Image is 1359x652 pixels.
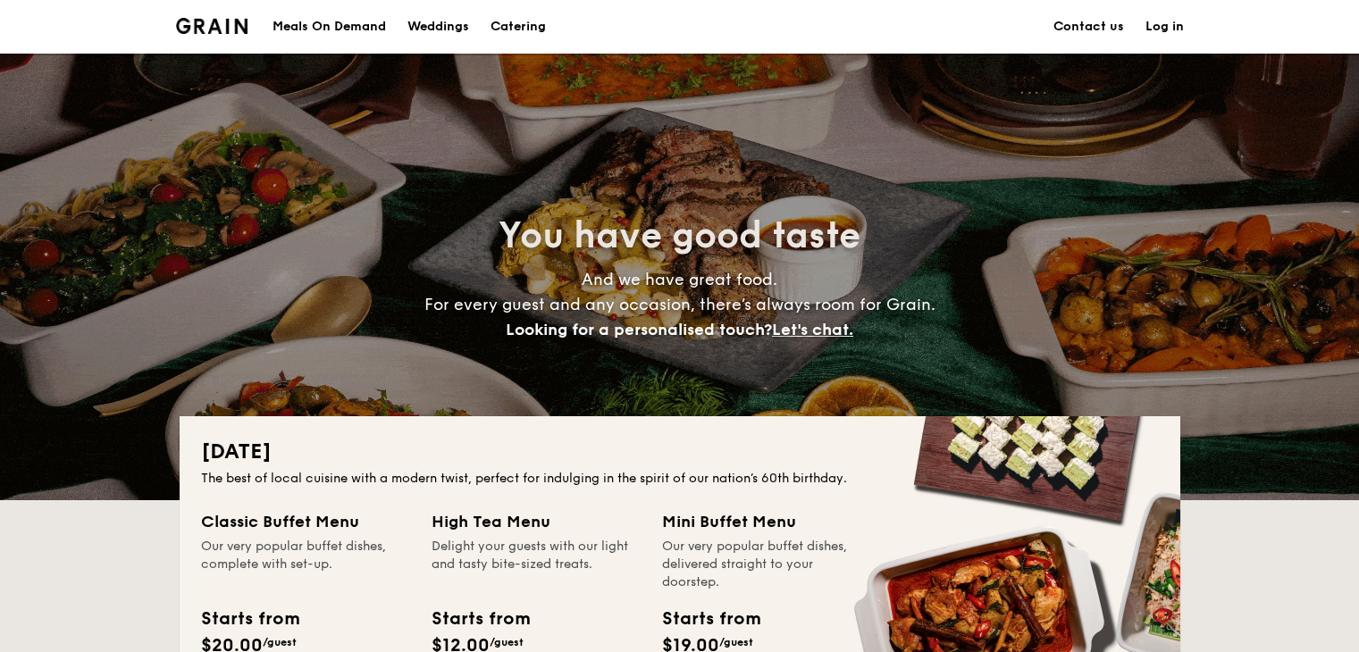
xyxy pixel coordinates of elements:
[432,509,641,534] div: High Tea Menu
[772,320,853,339] span: Let's chat.
[499,214,860,257] span: You have good taste
[490,636,524,648] span: /guest
[263,636,297,648] span: /guest
[201,470,1159,488] div: The best of local cuisine with a modern twist, perfect for indulging in the spirit of our nation’...
[432,606,529,632] div: Starts from
[662,509,871,534] div: Mini Buffet Menu
[662,538,871,591] div: Our very popular buffet dishes, delivered straight to your doorstep.
[201,606,298,632] div: Starts from
[201,538,410,591] div: Our very popular buffet dishes, complete with set-up.
[506,320,772,339] span: Looking for a personalised touch?
[432,538,641,591] div: Delight your guests with our light and tasty bite-sized treats.
[719,636,753,648] span: /guest
[176,18,248,34] a: Logotype
[201,438,1159,466] h2: [DATE]
[201,509,410,534] div: Classic Buffet Menu
[176,18,248,34] img: Grain
[662,606,759,632] div: Starts from
[424,270,935,339] span: And we have great food. For every guest and any occasion, there’s always room for Grain.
